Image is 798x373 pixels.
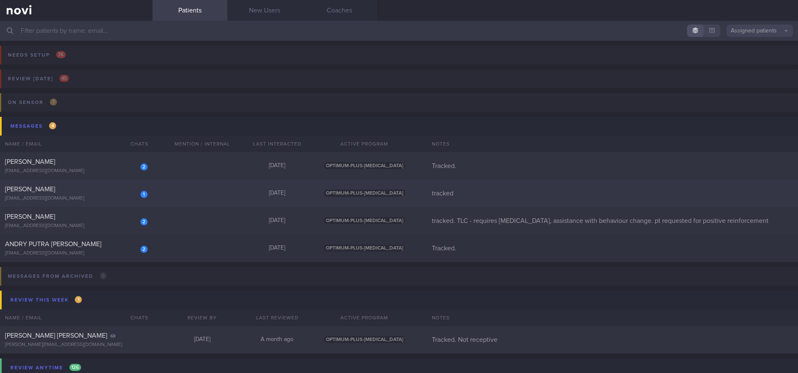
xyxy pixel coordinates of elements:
div: [DATE] [240,190,315,197]
span: [PERSON_NAME] [5,158,55,165]
span: 7 [50,99,57,106]
div: Chats [119,309,153,326]
span: [PERSON_NAME] [PERSON_NAME] [5,332,107,339]
div: [DATE] [240,217,315,225]
button: Assigned patients [727,25,793,37]
div: 2 [140,163,148,170]
div: Review By [165,309,240,326]
span: 0 [100,272,107,279]
span: [PERSON_NAME] [5,186,55,193]
div: Chats [119,136,153,152]
div: 1 [140,191,148,198]
div: Active Program [315,136,414,152]
div: Active Program [315,309,414,326]
div: Mention / Internal [165,136,240,152]
span: OPTIMUM-PLUS-[MEDICAL_DATA] [324,190,405,197]
div: [EMAIL_ADDRESS][DOMAIN_NAME] [5,168,148,174]
div: [EMAIL_ADDRESS][DOMAIN_NAME] [5,223,148,229]
span: OPTIMUM-PLUS-[MEDICAL_DATA] [324,336,405,343]
span: ANDRY PUTRA [PERSON_NAME] [5,241,101,247]
div: Last Interacted [240,136,315,152]
span: 126 [69,364,81,371]
span: 45 [59,75,69,82]
div: Notes [427,136,798,152]
div: Needs setup [6,49,68,61]
span: [PERSON_NAME] [5,213,55,220]
div: [DATE] [165,336,240,343]
div: [DATE] [240,245,315,252]
div: Notes [427,309,798,326]
div: A month ago [240,336,315,343]
span: OPTIMUM-PLUS-[MEDICAL_DATA] [324,245,405,252]
div: Tracked. [427,162,798,170]
div: Review this week [8,294,84,306]
div: Tracked. Not receptive [427,336,798,344]
span: 76 [56,51,66,58]
span: 1 [75,296,82,303]
div: 2 [140,218,148,225]
div: Messages from Archived [6,271,109,282]
div: tracked. TLC - requires [MEDICAL_DATA], assistance with behaviour change. pt requested for positi... [427,217,798,225]
div: [EMAIL_ADDRESS][DOMAIN_NAME] [5,195,148,202]
div: Last Reviewed [240,309,315,326]
div: tracked [427,189,798,198]
div: 2 [140,246,148,253]
div: On sensor [6,97,59,108]
span: OPTIMUM-PLUS-[MEDICAL_DATA] [324,217,405,224]
span: 4 [49,122,56,129]
span: OPTIMUM-PLUS-[MEDICAL_DATA] [324,162,405,169]
div: Tracked. [427,244,798,252]
div: [PERSON_NAME][EMAIL_ADDRESS][DOMAIN_NAME] [5,342,148,348]
div: Review [DATE] [6,73,71,84]
div: [DATE] [240,162,315,170]
div: Messages [8,121,58,132]
div: [EMAIL_ADDRESS][DOMAIN_NAME] [5,250,148,257]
